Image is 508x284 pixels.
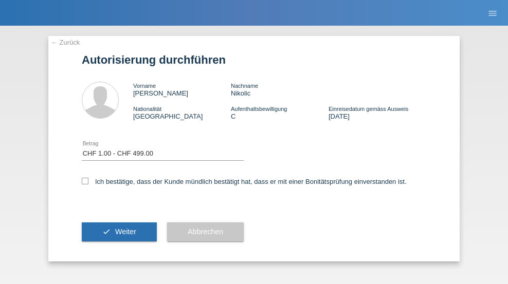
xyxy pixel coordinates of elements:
[329,106,408,112] span: Einreisedatum gemäss Ausweis
[231,82,329,97] div: Nikolic
[231,105,329,120] div: C
[487,8,498,18] i: menu
[133,105,231,120] div: [GEOGRAPHIC_DATA]
[133,106,161,112] span: Nationalität
[329,105,426,120] div: [DATE]
[82,53,426,66] h1: Autorisierung durchführen
[231,106,287,112] span: Aufenthaltsbewilligung
[482,10,503,16] a: menu
[133,82,231,97] div: [PERSON_NAME]
[82,222,157,242] button: check Weiter
[188,228,223,236] span: Abbrechen
[82,178,407,185] label: Ich bestätige, dass der Kunde mündlich bestätigt hat, dass er mit einer Bonitätsprüfung einversta...
[167,222,244,242] button: Abbrechen
[102,228,111,236] i: check
[115,228,136,236] span: Weiter
[51,39,80,46] a: ← Zurück
[231,83,258,89] span: Nachname
[133,83,156,89] span: Vorname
